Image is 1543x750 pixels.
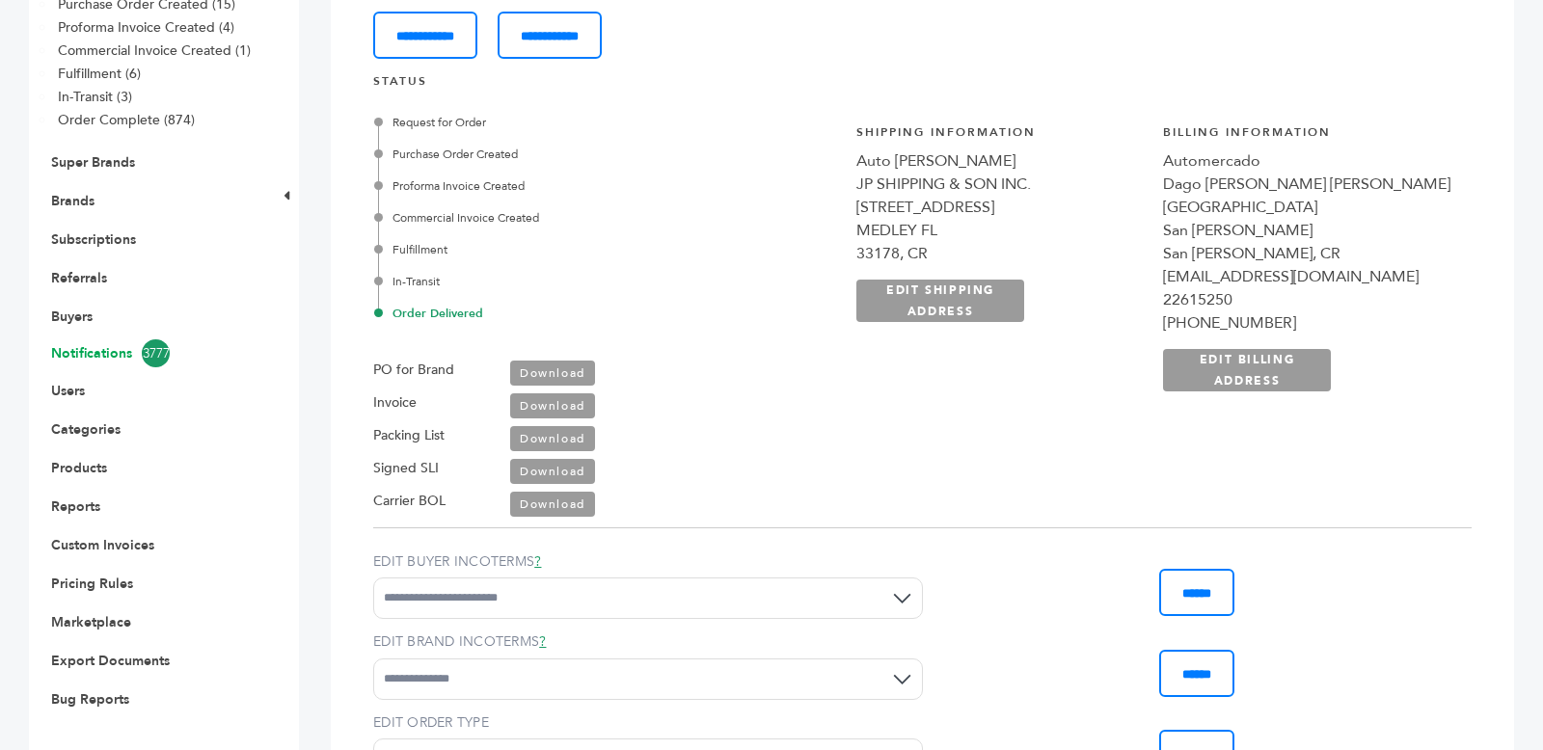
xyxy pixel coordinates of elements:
a: Download [510,393,595,418]
label: Invoice [373,391,417,415]
a: Marketplace [51,613,131,631]
a: Download [510,492,595,517]
a: Super Brands [51,153,135,172]
div: JP SHIPPING & SON INC. [856,173,1144,196]
a: Download [510,426,595,451]
a: In-Transit (3) [58,88,132,106]
a: Buyers [51,308,93,326]
div: Proforma Invoice Created [378,177,758,195]
span: 3777 [142,339,170,367]
div: Automercado [1163,149,1450,173]
a: Custom Invoices [51,536,154,554]
a: Download [510,459,595,484]
label: Signed SLI [373,457,439,480]
a: Proforma Invoice Created (4) [58,18,234,37]
div: In-Transit [378,273,758,290]
label: EDIT BRAND INCOTERMS [373,632,923,652]
div: Purchase Order Created [378,146,758,163]
div: 22615250 [1163,288,1450,311]
a: Bug Reports [51,690,129,709]
h4: STATUS [373,73,1472,99]
div: Order Delivered [378,305,758,322]
a: Brands [51,192,95,210]
div: MEDLEY FL [856,219,1144,242]
div: Commercial Invoice Created [378,209,758,227]
a: Referrals [51,269,107,287]
label: EDIT BUYER INCOTERMS [373,552,923,572]
div: Auto [PERSON_NAME] [856,149,1144,173]
a: Order Complete (874) [58,111,195,129]
div: [STREET_ADDRESS] [856,196,1144,219]
a: Notifications3777 [51,339,248,367]
a: Commercial Invoice Created (1) [58,41,251,60]
h4: Shipping Information [856,124,1144,150]
h4: Billing Information [1163,124,1450,150]
a: Categories [51,420,121,439]
a: Export Documents [51,652,170,670]
label: EDIT ORDER TYPE [373,713,923,733]
a: Fulfillment (6) [58,65,141,83]
a: Users [51,382,85,400]
a: Products [51,459,107,477]
div: San [PERSON_NAME], CR [1163,242,1450,265]
a: Download [510,361,595,386]
label: Carrier BOL [373,490,446,513]
label: Packing List [373,424,445,447]
a: ? [539,632,546,651]
div: [EMAIL_ADDRESS][DOMAIN_NAME] [1163,265,1450,288]
a: Subscriptions [51,230,136,249]
a: ? [534,552,541,571]
div: Dago [PERSON_NAME] [PERSON_NAME] [1163,173,1450,196]
a: EDIT SHIPPING ADDRESS [856,280,1024,322]
div: [PHONE_NUMBER] [1163,311,1450,335]
label: PO for Brand [373,359,454,382]
div: 33178, CR [856,242,1144,265]
a: Pricing Rules [51,575,133,593]
div: San [PERSON_NAME] [1163,219,1450,242]
div: Request for Order [378,114,758,131]
div: Fulfillment [378,241,758,258]
a: EDIT BILLING ADDRESS [1163,349,1331,391]
a: Reports [51,497,100,516]
div: [GEOGRAPHIC_DATA] [1163,196,1450,219]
